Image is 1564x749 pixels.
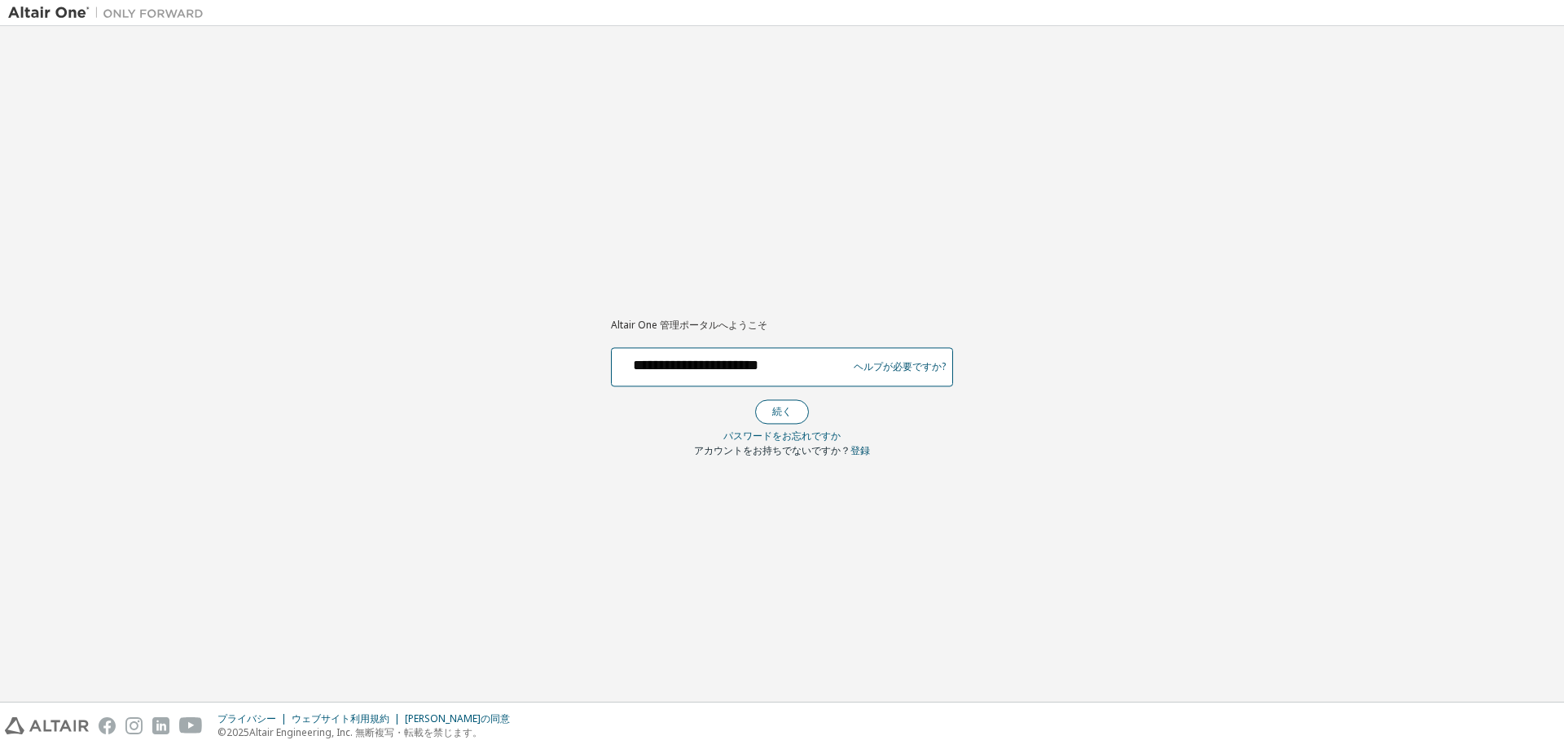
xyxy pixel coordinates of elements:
[217,712,276,725] font: プライバシー
[125,717,143,734] img: instagram.svg
[755,399,809,424] button: 続く
[292,712,389,725] font: ウェブサイト利用規約
[611,319,767,333] font: Altair One 管理ポータルへようこそ
[694,443,850,457] font: アカウントをお持ちでないですか？
[226,725,249,739] font: 2025
[772,404,792,418] font: 続く
[152,717,169,734] img: linkedin.svg
[179,717,203,734] img: youtube.svg
[5,717,89,734] img: altair_logo.svg
[8,5,212,21] img: アルタイルワン
[850,443,870,457] a: 登録
[854,360,946,374] font: ヘルプが必要ですか?
[405,712,510,725] font: [PERSON_NAME]の同意
[249,725,482,739] font: Altair Engineering, Inc. 無断複写・転載を禁じます。
[99,717,116,734] img: facebook.svg
[723,429,841,443] font: パスワードをお忘れですか
[217,725,226,739] font: ©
